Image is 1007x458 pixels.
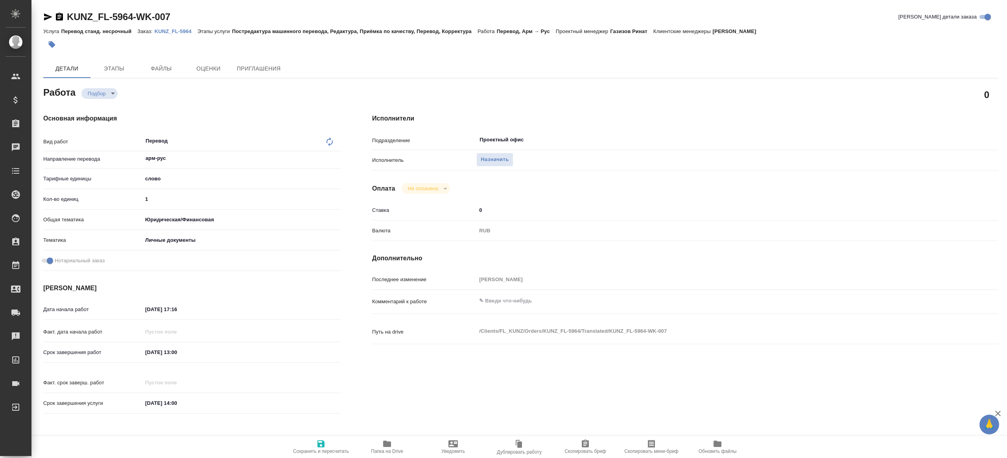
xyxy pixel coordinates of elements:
[372,276,476,284] p: Последнее изменение
[142,397,211,409] input: ✎ Введи что-нибудь
[372,156,476,164] p: Исполнитель
[43,155,142,163] p: Направление перевода
[497,449,542,455] span: Дублировать работу
[61,28,137,34] p: Перевод станд. несрочный
[43,195,142,203] p: Кол-во единиц
[497,28,556,34] p: Перевод, Арм → Рус
[43,306,142,313] p: Дата начала работ
[43,328,142,336] p: Факт. дата начала работ
[653,28,713,34] p: Клиентские менеджеры
[43,236,142,244] p: Тематика
[142,172,341,185] div: слово
[43,349,142,356] p: Срок завершения работ
[237,64,281,74] span: Приглашения
[476,274,946,285] input: Пустое поле
[197,28,232,34] p: Этапы услуги
[556,28,610,34] p: Проектный менеджер
[85,90,108,97] button: Подбор
[476,204,946,216] input: ✎ Введи что-нибудь
[699,449,737,454] span: Обновить файлы
[81,88,118,99] div: Подбор
[43,399,142,407] p: Срок завершения услуги
[476,153,513,167] button: Назначить
[984,88,989,101] h2: 0
[942,139,943,141] button: Open
[293,449,349,454] span: Сохранить и пересчитать
[43,28,61,34] p: Услуга
[624,449,678,454] span: Скопировать мини-бриф
[43,379,142,387] p: Факт. срок заверш. работ
[610,28,653,34] p: Газизов Ринат
[372,184,395,193] h4: Оплата
[142,347,211,358] input: ✎ Введи что-нибудь
[564,449,606,454] span: Скопировать бриф
[684,436,751,458] button: Обновить файлы
[43,114,341,123] h4: Основная информация
[67,11,170,22] a: KUNZ_FL-5964-WK-007
[142,64,180,74] span: Файлы
[142,304,211,315] input: ✎ Введи что-нибудь
[441,449,465,454] span: Уведомить
[979,415,999,434] button: 🙏
[95,64,133,74] span: Этапы
[372,298,476,306] p: Комментарий к работе
[48,64,86,74] span: Детали
[420,436,486,458] button: Уведомить
[142,377,211,388] input: Пустое поле
[552,436,618,458] button: Скопировать бриф
[354,436,420,458] button: Папка на Drive
[486,436,552,458] button: Дублировать работу
[43,175,142,183] p: Тарифные единицы
[372,227,476,235] p: Валюта
[371,449,403,454] span: Папка на Drive
[476,324,946,338] textarea: /Clients/FL_KUNZ/Orders/KUNZ_FL-5964/Translated/KUNZ_FL-5964-WK-007
[43,284,341,293] h4: [PERSON_NAME]
[898,13,977,21] span: [PERSON_NAME] детали заказа
[983,416,996,433] span: 🙏
[142,326,211,337] input: Пустое поле
[406,185,441,192] button: Не оплачена
[142,234,341,247] div: Личные документы
[43,138,142,146] p: Вид работ
[55,12,64,22] button: Скопировать ссылку
[372,137,476,145] p: Подразделение
[43,216,142,224] p: Общая тематика
[372,206,476,214] p: Ставка
[713,28,762,34] p: [PERSON_NAME]
[372,114,998,123] h4: Исполнители
[336,158,338,159] button: Open
[372,328,476,336] p: Путь на drive
[481,155,509,164] span: Назначить
[43,36,61,53] button: Добавить тэг
[402,183,450,194] div: Подбор
[142,213,341,226] div: Юридическая/Финансовая
[618,436,684,458] button: Скопировать мини-бриф
[372,254,998,263] h4: Дополнительно
[55,257,105,265] span: Нотариальный заказ
[232,28,478,34] p: Постредактура машинного перевода, Редактура, Приёмка по качеству, Перевод, Корректура
[155,28,197,34] a: KUNZ_FL-5964
[476,224,946,237] div: RUB
[137,28,154,34] p: Заказ:
[478,28,497,34] p: Работа
[43,12,53,22] button: Скопировать ссылку для ЯМессенджера
[288,436,354,458] button: Сохранить и пересчитать
[190,64,227,74] span: Оценки
[142,193,341,205] input: ✎ Введи что-нибудь
[43,85,76,99] h2: Работа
